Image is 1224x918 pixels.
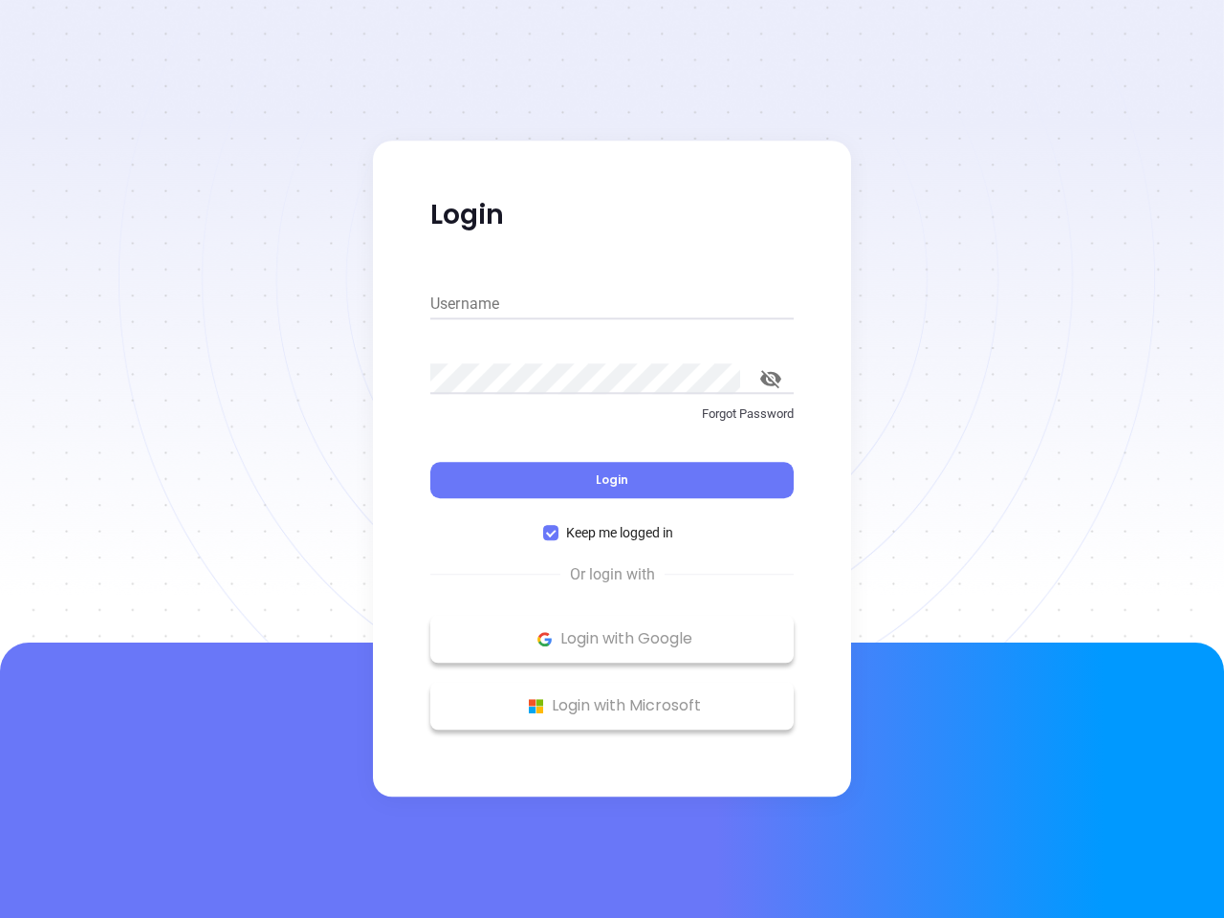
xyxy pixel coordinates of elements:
a: Forgot Password [430,404,794,439]
button: Login [430,462,794,498]
span: Keep me logged in [558,522,681,543]
img: Microsoft Logo [524,694,548,718]
span: Or login with [560,563,665,586]
button: toggle password visibility [748,356,794,402]
img: Google Logo [533,627,557,651]
p: Login [430,198,794,232]
p: Login with Microsoft [440,691,784,720]
button: Google Logo Login with Google [430,615,794,663]
span: Login [596,471,628,488]
button: Microsoft Logo Login with Microsoft [430,682,794,730]
p: Login with Google [440,624,784,653]
p: Forgot Password [430,404,794,424]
